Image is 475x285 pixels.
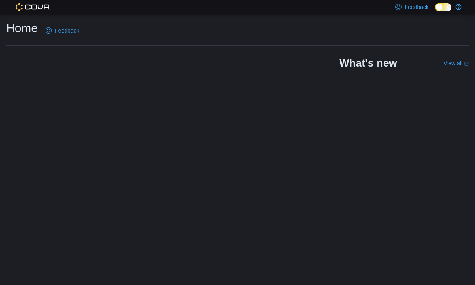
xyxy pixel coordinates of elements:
img: Cova [16,3,51,11]
h1: Home [6,20,38,36]
span: Feedback [405,3,429,11]
a: Feedback [42,23,82,38]
input: Dark Mode [435,3,451,11]
a: View allExternal link [444,60,469,66]
h2: What's new [339,57,397,69]
svg: External link [464,62,469,66]
span: Feedback [55,27,79,34]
